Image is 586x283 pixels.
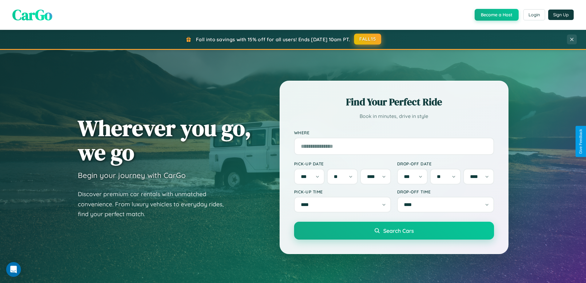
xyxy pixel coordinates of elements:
label: Drop-off Date [397,161,494,166]
div: Give Feedback [579,129,583,154]
button: Become a Host [475,9,519,21]
h3: Begin your journey with CarGo [78,171,186,180]
label: Pick-up Time [294,189,391,194]
label: Drop-off Time [397,189,494,194]
button: Search Cars [294,222,494,240]
h1: Wherever you go, we go [78,116,251,164]
label: Pick-up Date [294,161,391,166]
p: Discover premium car rentals with unmatched convenience. From luxury vehicles to everyday rides, ... [78,189,232,219]
span: Search Cars [383,227,414,234]
button: Login [523,9,545,20]
label: Where [294,130,494,135]
div: Open Intercom Messenger [6,262,21,277]
h2: Find Your Perfect Ride [294,95,494,109]
span: Fall into savings with 15% off for all users! Ends [DATE] 10am PT. [196,36,350,42]
p: Book in minutes, drive in style [294,112,494,121]
button: FALL15 [354,34,381,45]
span: CarGo [12,5,52,25]
button: Sign Up [548,10,574,20]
